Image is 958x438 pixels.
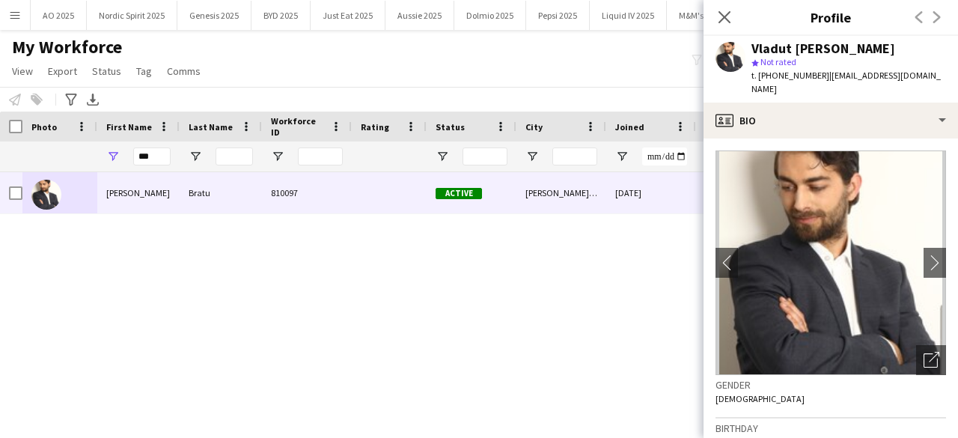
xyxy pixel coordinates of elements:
[12,36,122,58] span: My Workforce
[86,61,127,81] a: Status
[262,172,352,213] div: 810097
[62,91,80,109] app-action-btn: Advanced filters
[385,1,454,30] button: Aussie 2025
[716,378,946,392] h3: Gender
[6,61,39,81] a: View
[667,1,736,30] button: M&M's 2025
[133,147,171,165] input: First Name Filter Input
[615,121,644,133] span: Joined
[751,42,895,55] div: Vladut [PERSON_NAME]
[161,61,207,81] a: Comms
[31,121,57,133] span: Photo
[751,70,829,81] span: t. [PHONE_NUMBER]
[525,150,539,163] button: Open Filter Menu
[525,121,543,133] span: City
[716,422,946,435] h3: Birthday
[167,64,201,78] span: Comms
[271,115,325,138] span: Workforce ID
[606,172,696,213] div: [DATE]
[751,70,941,94] span: | [EMAIL_ADDRESS][DOMAIN_NAME]
[436,121,465,133] span: Status
[106,121,152,133] span: First Name
[271,150,284,163] button: Open Filter Menu
[516,172,606,213] div: [PERSON_NAME][GEOGRAPHIC_DATA]
[106,150,120,163] button: Open Filter Menu
[526,1,590,30] button: Pepsi 2025
[216,147,253,165] input: Last Name Filter Input
[31,180,61,210] img: Vladut Alexandru Bratu
[251,1,311,30] button: BYD 2025
[716,393,805,404] span: [DEMOGRAPHIC_DATA]
[436,188,482,199] span: Active
[84,91,102,109] app-action-btn: Export XLSX
[552,147,597,165] input: City Filter Input
[48,64,77,78] span: Export
[42,61,83,81] a: Export
[189,150,202,163] button: Open Filter Menu
[177,1,251,30] button: Genesis 2025
[615,150,629,163] button: Open Filter Menu
[590,1,667,30] button: Liquid IV 2025
[31,1,87,30] button: AO 2025
[361,121,389,133] span: Rating
[463,147,507,165] input: Status Filter Input
[436,150,449,163] button: Open Filter Menu
[704,103,958,139] div: Bio
[87,1,177,30] button: Nordic Spirit 2025
[130,61,158,81] a: Tag
[454,1,526,30] button: Dolmio 2025
[916,345,946,375] div: Open photos pop-in
[136,64,152,78] span: Tag
[92,64,121,78] span: Status
[760,56,796,67] span: Not rated
[189,121,233,133] span: Last Name
[180,172,262,213] div: Bratu
[311,1,385,30] button: Just Eat 2025
[704,7,958,27] h3: Profile
[642,147,687,165] input: Joined Filter Input
[716,150,946,375] img: Crew avatar or photo
[97,172,180,213] div: [PERSON_NAME]
[298,147,343,165] input: Workforce ID Filter Input
[12,64,33,78] span: View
